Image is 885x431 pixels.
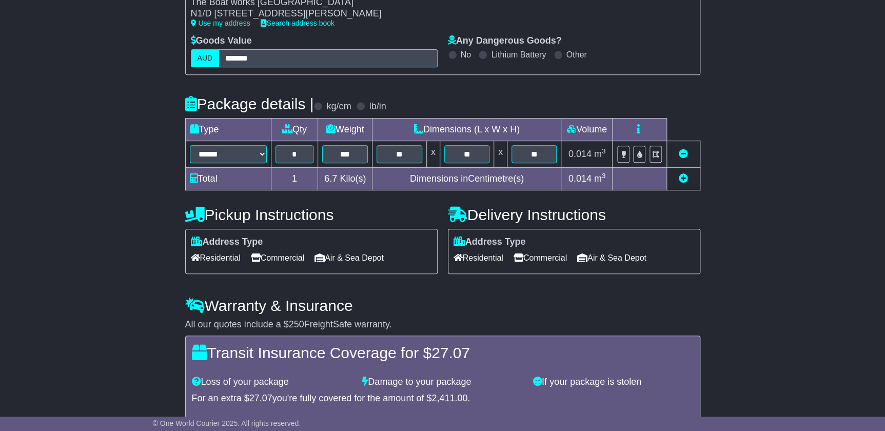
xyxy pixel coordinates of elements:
span: Air & Sea Depot [577,250,646,266]
div: For an extra $ you're fully covered for the amount of $ . [192,393,694,404]
label: Goods Value [191,35,252,47]
span: 2,411.00 [431,393,467,403]
td: Volume [561,118,613,141]
div: N1/D [STREET_ADDRESS][PERSON_NAME] [191,8,419,19]
td: Weight [318,118,372,141]
label: Address Type [191,237,263,248]
span: Residential [191,250,241,266]
td: 1 [271,167,318,190]
span: m [594,173,606,184]
div: If your package is stolen [528,377,699,388]
a: Search address book [261,19,335,27]
label: No [461,50,471,60]
div: All our quotes include a $ FreightSafe warranty. [185,319,700,330]
div: Loss of your package [187,377,358,388]
label: Other [566,50,587,60]
td: Type [185,118,271,141]
td: Dimensions (L x W x H) [372,118,561,141]
a: Remove this item [679,149,688,159]
span: 6.7 [324,173,337,184]
span: 250 [289,319,304,329]
td: Total [185,167,271,190]
span: © One World Courier 2025. All rights reserved. [153,419,301,427]
label: lb/in [369,101,386,112]
h4: Delivery Instructions [448,206,700,223]
span: Commercial [514,250,567,266]
a: Add new item [679,173,688,184]
div: Damage to your package [357,377,528,388]
sup: 3 [602,172,606,180]
label: Lithium Battery [491,50,546,60]
label: kg/cm [326,101,351,112]
label: Address Type [454,237,526,248]
span: 27.07 [249,393,272,403]
span: m [594,149,606,159]
h4: Transit Insurance Coverage for $ [192,344,694,361]
h4: Package details | [185,95,314,112]
td: Kilo(s) [318,167,372,190]
td: x [426,141,440,167]
span: Residential [454,250,503,266]
label: AUD [191,49,220,67]
span: 0.014 [568,149,592,159]
span: 0.014 [568,173,592,184]
td: Qty [271,118,318,141]
span: Commercial [251,250,304,266]
label: Any Dangerous Goods? [448,35,562,47]
h4: Warranty & Insurance [185,297,700,314]
span: 27.07 [431,344,470,361]
sup: 3 [602,147,606,155]
a: Use my address [191,19,250,27]
h4: Pickup Instructions [185,206,438,223]
td: x [494,141,507,167]
td: Dimensions in Centimetre(s) [372,167,561,190]
span: Air & Sea Depot [314,250,384,266]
